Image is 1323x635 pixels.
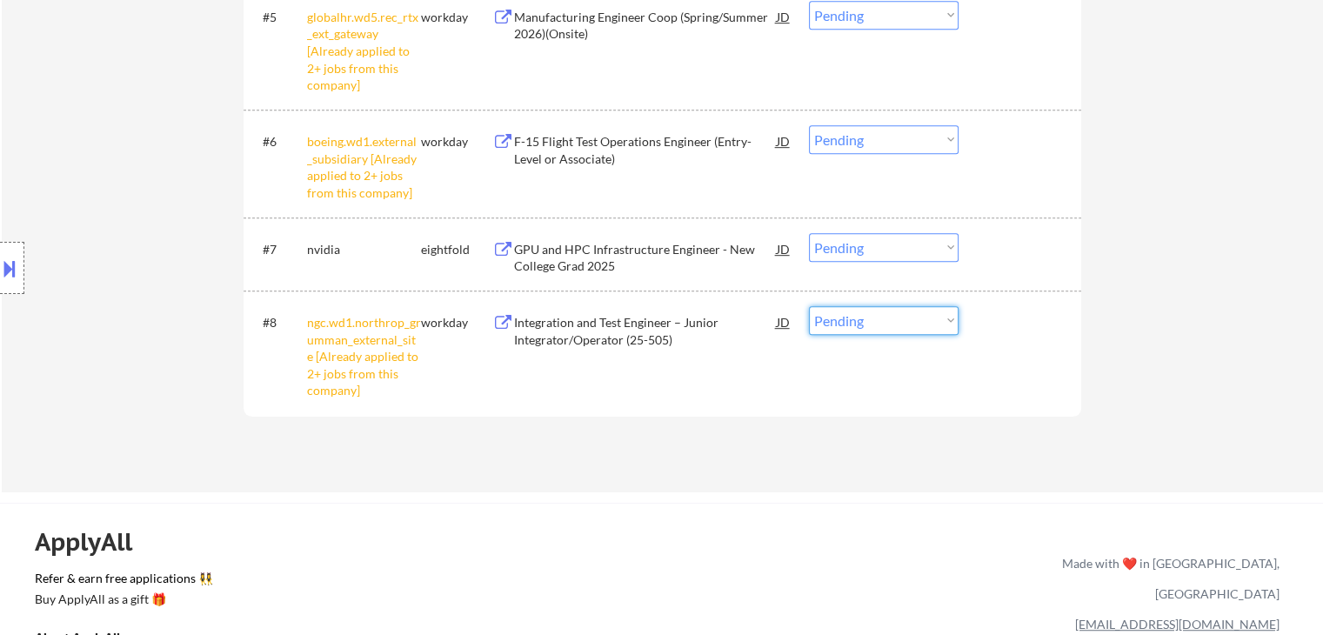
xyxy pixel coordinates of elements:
div: workday [421,314,492,331]
div: nvidia [307,241,421,258]
div: GPU and HPC Infrastructure Engineer - New College Grad 2025 [514,241,777,275]
div: workday [421,9,492,26]
div: JD [775,125,792,157]
div: JD [775,233,792,264]
div: F-15 Flight Test Operations Engineer (Entry-Level or Associate) [514,133,777,167]
div: JD [775,306,792,338]
div: Made with ❤️ in [GEOGRAPHIC_DATA], [GEOGRAPHIC_DATA] [1055,548,1280,609]
div: #5 [263,9,293,26]
div: Integration and Test Engineer – Junior Integrator/Operator (25-505) [514,314,777,348]
div: globalhr.wd5.rec_rtx_ext_gateway [Already applied to 2+ jobs from this company] [307,9,421,94]
div: workday [421,133,492,150]
div: ngc.wd1.northrop_grumman_external_site [Already applied to 2+ jobs from this company] [307,314,421,399]
a: Refer & earn free applications 👯‍♀️ [35,572,698,591]
div: boeing.wd1.external_subsidiary [Already applied to 2+ jobs from this company] [307,133,421,201]
div: Buy ApplyAll as a gift 🎁 [35,593,209,605]
div: Manufacturing Engineer Coop (Spring/Summer 2026)(Onsite) [514,9,777,43]
a: Buy ApplyAll as a gift 🎁 [35,591,209,612]
a: [EMAIL_ADDRESS][DOMAIN_NAME] [1075,617,1280,632]
div: JD [775,1,792,32]
div: ApplyAll [35,527,152,557]
div: eightfold [421,241,492,258]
